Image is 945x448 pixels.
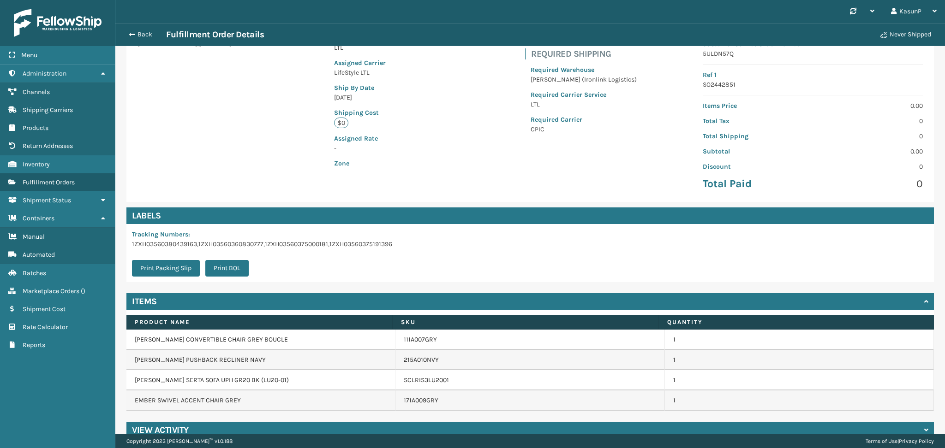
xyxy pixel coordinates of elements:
[819,116,923,126] p: 0
[703,116,807,126] p: Total Tax
[334,108,465,118] p: Shipping Cost
[81,287,85,295] span: ( )
[703,49,923,59] p: 5ULDN57Q
[703,147,807,156] p: Subtotal
[132,260,200,277] button: Print Packing Slip
[819,101,923,111] p: 0.00
[132,424,189,436] h4: View Activity
[21,51,37,59] span: Menu
[665,350,934,370] td: 1
[866,438,897,444] a: Terms of Use
[334,83,465,93] p: Ship By Date
[531,48,642,59] h4: Required Shipping
[23,124,48,132] span: Products
[23,214,54,222] span: Containers
[401,318,650,326] label: SKU
[531,115,637,124] p: Required Carrier
[531,124,637,134] p: CPIC
[531,100,637,109] p: LTL
[703,162,807,171] p: Discount
[23,178,75,186] span: Fulfillment Orders
[665,390,934,411] td: 1
[665,330,934,350] td: 1
[334,68,465,77] p: LifeStyle LTL
[132,230,190,238] span: Tracking Numbers :
[875,25,937,44] button: Never Shipped
[23,251,55,259] span: Automated
[404,355,439,365] a: 215A010NVY
[334,118,348,128] p: $0
[531,90,637,100] p: Required Carrier Service
[126,370,395,390] td: [PERSON_NAME] SERTA SOFA UPH GR20 BK (LU20-01)
[126,207,934,224] h4: Labels
[531,65,637,75] p: Required Warehouse
[404,396,438,405] a: 171A009GRY
[819,131,923,141] p: 0
[23,233,45,241] span: Manual
[23,142,73,150] span: Return Addresses
[135,318,384,326] label: Product Name
[126,330,395,350] td: [PERSON_NAME] CONVERTIBLE CHAIR GREY BOUCLE
[703,80,923,89] p: SO2442851
[23,305,66,313] span: Shipment Cost
[166,29,264,40] h3: Fulfillment Order Details
[334,143,465,153] p: -
[703,131,807,141] p: Total Shipping
[404,376,449,385] a: SCLRIS3LU2001
[124,30,166,39] button: Back
[334,159,465,168] p: Zone
[899,438,934,444] a: Privacy Policy
[819,147,923,156] p: 0.00
[819,177,923,191] p: 0
[23,323,68,331] span: Rate Calculator
[334,58,465,68] p: Assigned Carrier
[667,318,916,326] label: Quantity
[23,341,45,349] span: Reports
[132,239,392,249] p: 1ZXH03560380439163,1ZXH03560360830777,1ZXH03560375000181,1ZXH03560375191396
[334,93,465,102] p: [DATE]
[23,70,66,77] span: Administration
[23,88,50,96] span: Channels
[23,106,73,114] span: Shipping Carriers
[334,43,465,53] p: LTL
[819,162,923,171] p: 0
[665,370,934,390] td: 1
[866,434,934,448] div: |
[14,9,102,37] img: logo
[132,296,157,307] h4: Items
[23,269,46,277] span: Batches
[23,196,71,204] span: Shipment Status
[703,70,923,80] p: Ref 1
[23,287,79,295] span: Marketplace Orders
[531,75,637,84] p: [PERSON_NAME] (Ironlink Logistics)
[126,434,233,448] p: Copyright 2023 [PERSON_NAME]™ v 1.0.188
[880,32,887,38] i: Never Shipped
[126,390,395,411] td: EMBER SWIVEL ACCENT CHAIR GREY
[703,177,807,191] p: Total Paid
[23,160,50,168] span: Inventory
[334,134,465,143] p: Assigned Rate
[205,260,249,277] button: Print BOL
[404,335,437,344] a: 111A007GRY
[126,350,395,370] td: [PERSON_NAME] PUSHBACK RECLINER NAVY
[703,101,807,111] p: Items Price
